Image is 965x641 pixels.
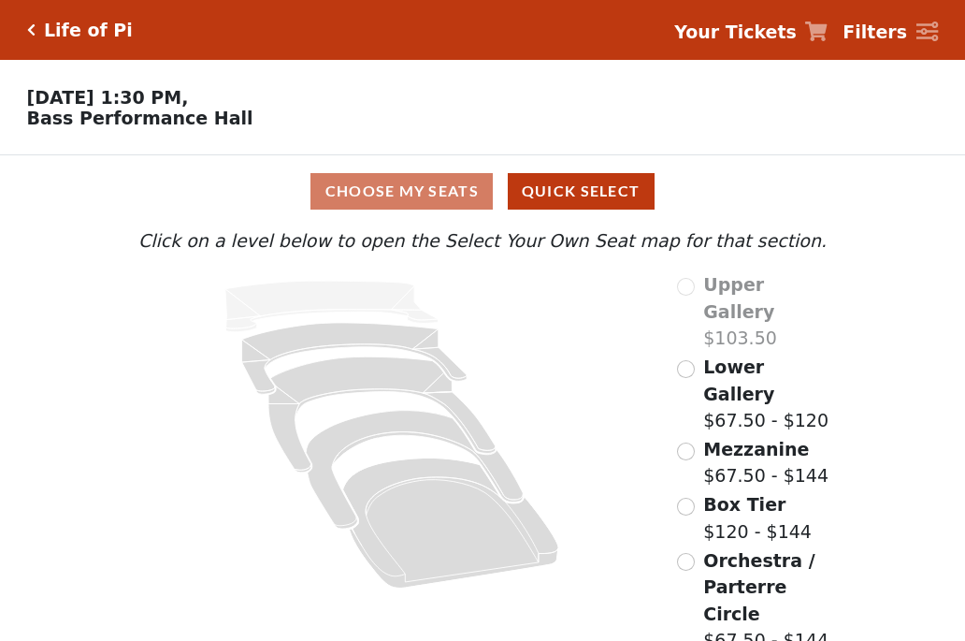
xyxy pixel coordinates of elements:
path: Box Tier - Seats Available: 10 [306,411,523,529]
a: Click here to go back to filters [27,23,36,36]
path: Mezzanine - Seats Available: 49 [268,357,496,472]
span: Upper Gallery [703,274,774,322]
p: Click on a level below to open the Select Your Own Seat map for that section. [134,227,831,255]
span: Mezzanine [703,439,809,459]
strong: Filters [843,22,907,42]
h5: Life of Pi [44,20,133,41]
span: Lower Gallery [703,357,774,404]
label: $103.50 [703,271,831,352]
label: $67.50 - $120 [703,354,831,434]
strong: Your Tickets [674,22,797,42]
button: Quick Select [508,173,655,210]
a: Your Tickets [674,19,828,46]
span: Orchestra / Parterre Circle [703,550,814,624]
path: Orchestra / Parterre Circle - Seats Available: 8 [343,459,559,589]
label: $120 - $144 [703,491,812,545]
path: Upper Gallery - Seats Available: 0 [225,281,439,332]
span: Box Tier [703,494,785,515]
path: Lower Gallery - Seats Available: 107 [242,323,468,394]
a: Filters [843,19,938,46]
label: $67.50 - $144 [703,436,828,489]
